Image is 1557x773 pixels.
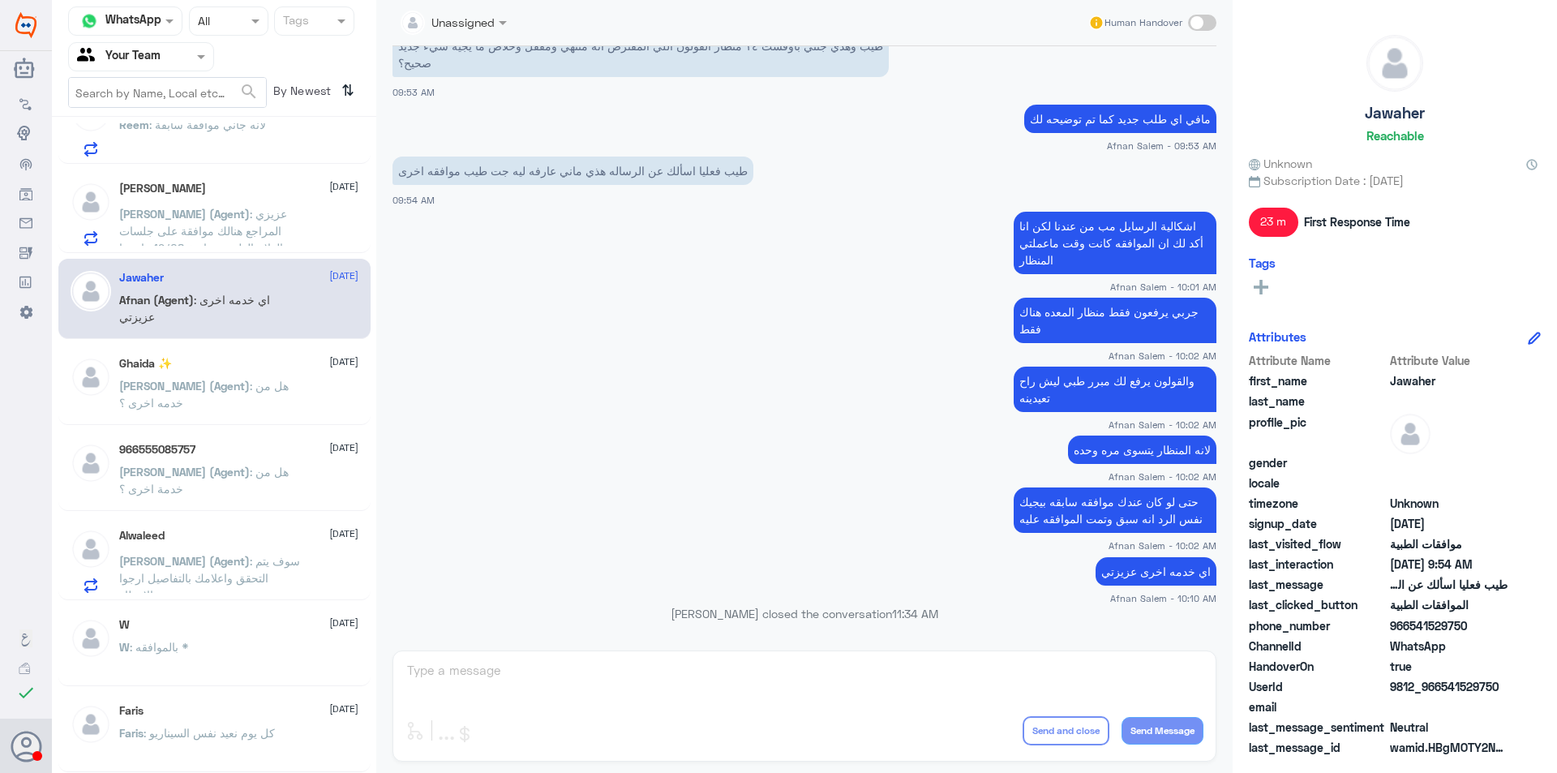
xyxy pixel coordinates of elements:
p: 20/8/2025, 9:53 AM [1024,105,1216,133]
img: yourTeam.svg [77,45,101,69]
span: 2 [1390,638,1508,655]
span: HandoverOn [1249,658,1387,675]
h5: Ghaida ✨ [119,357,172,371]
span: ChannelId [1249,638,1387,655]
span: موافقات الطبية [1390,535,1508,552]
span: Afnan Salem - 10:02 AM [1109,418,1216,432]
span: Afnan Salem - 10:02 AM [1109,539,1216,552]
span: [DATE] [329,702,358,716]
span: 9812_966541529750 [1390,678,1508,695]
img: defaultAdmin.png [71,704,111,745]
span: Afnan Salem - 10:10 AM [1110,591,1216,605]
span: phone_number [1249,617,1387,634]
span: Afnan Salem - 10:02 AM [1109,349,1216,363]
span: Attribute Value [1390,352,1508,369]
span: timezone [1249,495,1387,512]
span: 2025-08-12T17:03:47.188Z [1390,515,1508,532]
span: [DATE] [329,526,358,541]
span: Human Handover [1104,15,1182,30]
span: Afnan Salem - 10:02 AM [1109,470,1216,483]
span: الموافقات الطبية [1390,596,1508,613]
span: last_visited_flow [1249,535,1387,552]
img: defaultAdmin.png [1390,414,1430,454]
p: 20/8/2025, 10:02 AM [1014,298,1216,343]
span: null [1390,475,1508,492]
img: defaultAdmin.png [71,618,111,659]
span: By Newest [267,77,335,110]
span: 2025-08-20T06:54:25.672Z [1390,556,1508,573]
p: 20/8/2025, 10:10 AM [1096,557,1216,586]
span: [DATE] [329,179,358,194]
span: 0 [1390,719,1508,736]
span: last_message [1249,576,1387,593]
span: Unknown [1249,155,1312,172]
h6: Reachable [1366,128,1424,143]
span: : لأنه جاني موافقة سابقة [149,118,266,131]
div: Tags [281,11,309,32]
span: [DATE] [329,616,358,630]
p: 20/8/2025, 9:53 AM [392,32,889,77]
img: defaultAdmin.png [71,271,111,311]
span: [PERSON_NAME] (Agent) [119,379,250,393]
img: Widebot Logo [15,12,36,38]
span: email [1249,698,1387,715]
span: last_clicked_button [1249,596,1387,613]
i: check [16,683,36,702]
span: [PERSON_NAME] (Agent) [119,207,250,221]
h5: Faris [119,704,144,718]
span: true [1390,658,1508,675]
button: search [239,79,259,105]
span: W [119,640,130,654]
span: Unknown [1390,495,1508,512]
p: [PERSON_NAME] closed the conversation [392,605,1216,622]
span: : كل يوم نعيد نفس السيناريو [144,726,275,740]
h5: W [119,618,130,632]
span: locale [1249,475,1387,492]
button: Send and close [1023,716,1109,745]
span: last_name [1249,393,1387,410]
span: 09:53 AM [392,87,435,97]
span: 11:34 AM [892,607,938,621]
h5: Jawaher [119,271,164,285]
span: First Response Time [1304,213,1410,230]
span: : سوف يتم التحقق واعلامك بالتفاصيل ارجوا الانتظار [119,554,300,602]
span: : اي خدمه اخرى عزيزتي [119,293,270,324]
span: 09:54 AM [392,195,435,205]
h6: Tags [1249,256,1276,270]
p: 20/8/2025, 10:02 AM [1014,367,1216,412]
span: [DATE] [329,354,358,369]
span: last_message_id [1249,739,1387,756]
span: signup_date [1249,515,1387,532]
img: defaultAdmin.png [71,529,111,569]
span: : بالموافقه * [130,640,189,654]
img: defaultAdmin.png [71,182,111,222]
span: UserId [1249,678,1387,695]
span: Jawaher [1390,372,1508,389]
button: Avatar [11,731,41,762]
span: Subscription Date : [DATE] [1249,172,1541,189]
span: 23 m [1249,208,1298,237]
span: [DATE] [329,440,358,455]
h5: Jawaher [1365,104,1425,122]
p: 20/8/2025, 10:01 AM [1014,212,1216,274]
img: defaultAdmin.png [71,443,111,483]
span: Afnan (Agent) [119,293,194,307]
span: gender [1249,454,1387,471]
p: 20/8/2025, 9:54 AM [392,157,753,185]
i: ⇅ [341,77,354,104]
span: Reem [119,118,149,131]
h5: Alwaleed [119,529,165,543]
span: [PERSON_NAME] (Agent) [119,465,250,479]
span: first_name [1249,372,1387,389]
span: Faris [119,726,144,740]
span: [DATE] [329,268,358,283]
img: whatsapp.png [77,9,101,33]
h5: 966555085757 [119,443,195,457]
span: search [239,82,259,101]
button: Send Message [1122,717,1203,745]
span: last_message_sentiment [1249,719,1387,736]
span: last_interaction [1249,556,1387,573]
span: wamid.HBgMOTY2NTQxNTI5NzUwFQIAEhgUM0EyRjBBNTIwRjA3QTQyQTgyNUMA [1390,739,1508,756]
p: 20/8/2025, 10:02 AM [1068,436,1216,464]
img: defaultAdmin.png [1367,36,1422,91]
